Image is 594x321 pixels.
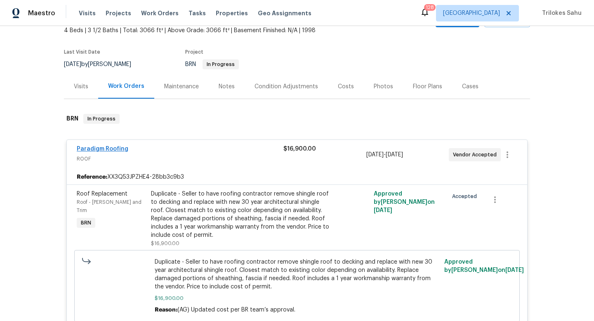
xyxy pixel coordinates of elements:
[151,241,179,246] span: $16,900.00
[413,83,442,91] div: Floor Plans
[185,61,239,67] span: BRN
[203,62,238,67] span: In Progress
[366,152,384,158] span: [DATE]
[108,82,144,90] div: Work Orders
[77,200,141,213] span: Roof - [PERSON_NAME] and Trim
[258,9,311,17] span: Geo Assignments
[155,294,440,302] span: $16,900.00
[64,26,363,35] span: 4 Beds | 3 1/2 Baths | Total: 3066 ft² | Above Grade: 3066 ft² | Basement Finished: N/A | 1998
[374,83,393,91] div: Photos
[64,59,141,69] div: by [PERSON_NAME]
[255,83,318,91] div: Condition Adjustments
[452,192,480,201] span: Accepted
[64,61,81,67] span: [DATE]
[177,307,295,313] span: (AG) Updated cost per BR team’s approval.
[374,191,435,213] span: Approved by [PERSON_NAME] on
[338,83,354,91] div: Costs
[77,155,283,163] span: ROOF
[219,83,235,91] div: Notes
[28,9,55,17] span: Maestro
[77,146,128,152] a: Paradigm Roofing
[539,9,582,17] span: Trilokes Sahu
[64,50,100,54] span: Last Visit Date
[64,106,530,132] div: BRN In Progress
[106,9,131,17] span: Projects
[426,3,434,12] div: 128
[164,83,199,91] div: Maintenance
[386,152,403,158] span: [DATE]
[151,190,332,239] div: Duplicate - Seller to have roofing contractor remove shingle roof to decking and replace with new...
[453,151,500,159] span: Vendor Accepted
[155,258,440,291] span: Duplicate - Seller to have roofing contractor remove shingle roof to decking and replace with new...
[141,9,179,17] span: Work Orders
[67,170,527,184] div: XX3Q53JPZHE4-28bb3c9b3
[283,146,316,152] span: $16,900.00
[66,114,78,124] h6: BRN
[374,208,392,213] span: [DATE]
[155,307,177,313] span: Reason:
[78,219,94,227] span: BRN
[189,10,206,16] span: Tasks
[79,9,96,17] span: Visits
[505,267,524,273] span: [DATE]
[74,83,88,91] div: Visits
[366,151,403,159] span: -
[443,9,500,17] span: [GEOGRAPHIC_DATA]
[77,173,107,181] b: Reference:
[462,83,478,91] div: Cases
[185,50,203,54] span: Project
[444,259,524,273] span: Approved by [PERSON_NAME] on
[216,9,248,17] span: Properties
[84,115,119,123] span: In Progress
[77,191,127,197] span: Roof Replacement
